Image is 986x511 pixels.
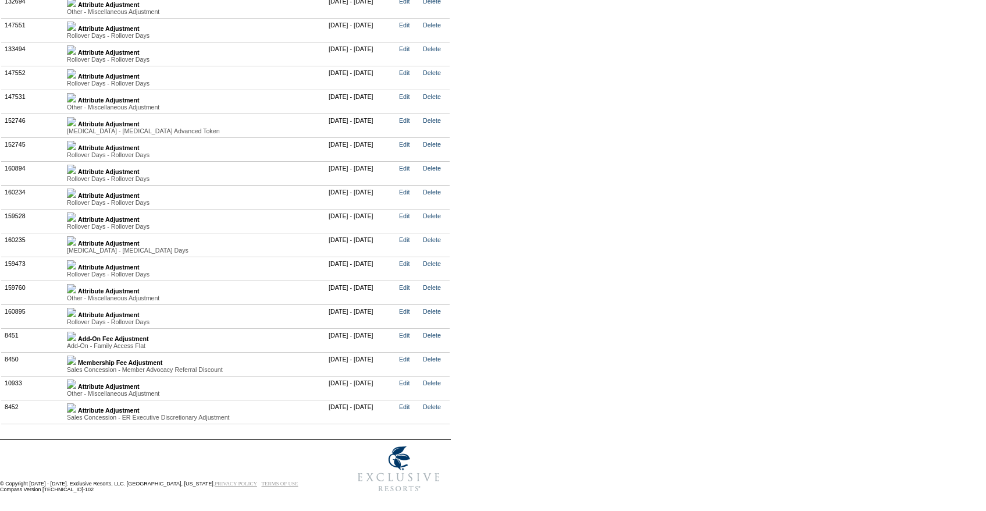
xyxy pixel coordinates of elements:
[67,189,76,198] img: b_plus.gif
[78,49,140,56] b: Attribute Adjustment
[78,335,149,342] b: Add-On Fee Adjustment
[347,440,451,498] img: Exclusive Resorts
[326,376,396,400] td: [DATE] - [DATE]
[67,247,322,254] div: [MEDICAL_DATA] - [MEDICAL_DATA] Days
[78,168,140,175] b: Attribute Adjustment
[326,400,396,424] td: [DATE] - [DATE]
[399,236,410,243] a: Edit
[326,137,396,161] td: [DATE] - [DATE]
[67,318,322,325] div: Rollover Days - Rollover Days
[2,113,64,137] td: 152746
[399,141,410,148] a: Edit
[423,332,441,339] a: Delete
[67,56,322,63] div: Rollover Days - Rollover Days
[78,25,140,32] b: Attribute Adjustment
[326,66,396,90] td: [DATE] - [DATE]
[67,366,322,373] div: Sales Concession - Member Advocacy Referral Discount
[67,127,322,134] div: [MEDICAL_DATA] - [MEDICAL_DATA] Advanced Token
[423,308,441,315] a: Delete
[67,403,76,413] img: b_plus.gif
[326,90,396,113] td: [DATE] - [DATE]
[326,233,396,257] td: [DATE] - [DATE]
[78,311,140,318] b: Attribute Adjustment
[67,414,322,421] div: Sales Concession - ER Executive Discretionary Adjustment
[423,165,441,172] a: Delete
[399,69,410,76] a: Edit
[326,185,396,209] td: [DATE] - [DATE]
[78,216,140,223] b: Attribute Adjustment
[326,281,396,304] td: [DATE] - [DATE]
[78,97,140,104] b: Attribute Adjustment
[2,137,64,161] td: 152745
[67,390,322,397] div: Other - Miscellaneous Adjustment
[78,240,140,247] b: Attribute Adjustment
[2,376,64,400] td: 10933
[423,284,441,291] a: Delete
[78,407,140,414] b: Attribute Adjustment
[423,403,441,410] a: Delete
[2,304,64,328] td: 160895
[399,189,410,196] a: Edit
[2,400,64,424] td: 8452
[423,260,441,267] a: Delete
[78,73,140,80] b: Attribute Adjustment
[67,93,76,102] img: b_plus.gif
[423,69,441,76] a: Delete
[78,264,140,271] b: Attribute Adjustment
[326,18,396,42] td: [DATE] - [DATE]
[2,352,64,376] td: 8450
[326,161,396,185] td: [DATE] - [DATE]
[67,117,76,126] img: b_plus.gif
[423,45,441,52] a: Delete
[67,80,322,87] div: Rollover Days - Rollover Days
[399,165,410,172] a: Edit
[78,120,140,127] b: Attribute Adjustment
[78,288,140,294] b: Attribute Adjustment
[326,352,396,376] td: [DATE] - [DATE]
[326,42,396,66] td: [DATE] - [DATE]
[423,117,441,124] a: Delete
[399,117,410,124] a: Edit
[326,209,396,233] td: [DATE] - [DATE]
[399,403,410,410] a: Edit
[67,32,322,39] div: Rollover Days - Rollover Days
[67,69,76,79] img: b_plus.gif
[399,45,410,52] a: Edit
[399,93,410,100] a: Edit
[2,161,64,185] td: 160894
[326,113,396,137] td: [DATE] - [DATE]
[67,356,76,365] img: b_plus.gif
[423,212,441,219] a: Delete
[2,42,64,66] td: 133494
[67,165,76,174] img: b_plus.gif
[67,271,322,278] div: Rollover Days - Rollover Days
[67,284,76,293] img: b_plus.gif
[423,189,441,196] a: Delete
[423,236,441,243] a: Delete
[399,308,410,315] a: Edit
[423,379,441,386] a: Delete
[67,22,76,31] img: b_plus.gif
[2,257,64,281] td: 159473
[399,332,410,339] a: Edit
[326,257,396,281] td: [DATE] - [DATE]
[78,359,162,366] b: Membership Fee Adjustment
[67,175,322,182] div: Rollover Days - Rollover Days
[67,308,76,317] img: b_plus.gif
[2,66,64,90] td: 147552
[67,45,76,55] img: b_plus.gif
[215,481,257,487] a: PRIVACY POLICY
[399,212,410,219] a: Edit
[67,8,322,15] div: Other - Miscellaneous Adjustment
[67,379,76,389] img: b_plus.gif
[399,260,410,267] a: Edit
[78,383,140,390] b: Attribute Adjustment
[78,144,140,151] b: Attribute Adjustment
[326,304,396,328] td: [DATE] - [DATE]
[399,356,410,363] a: Edit
[423,141,441,148] a: Delete
[399,284,410,291] a: Edit
[67,199,322,206] div: Rollover Days - Rollover Days
[67,151,322,158] div: Rollover Days - Rollover Days
[2,209,64,233] td: 159528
